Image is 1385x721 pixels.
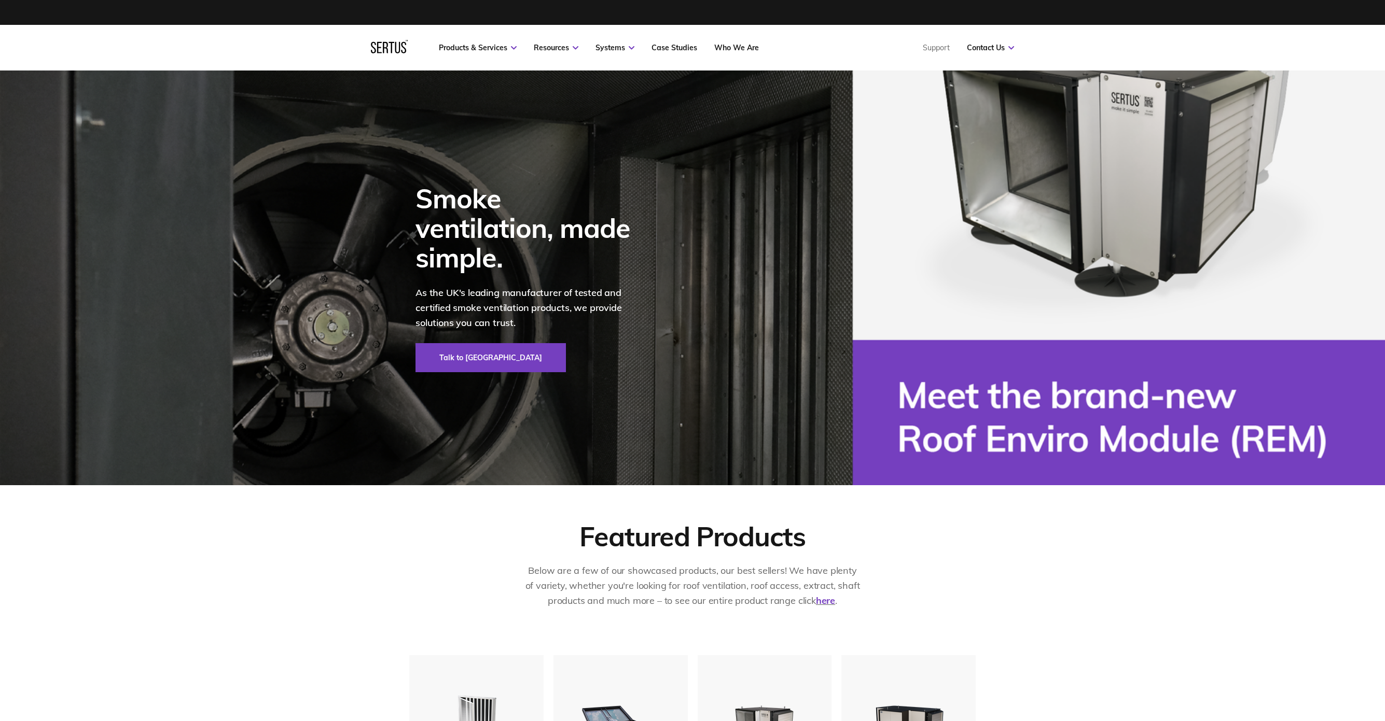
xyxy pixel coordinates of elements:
a: Talk to [GEOGRAPHIC_DATA] [416,343,566,372]
a: Contact Us [967,43,1014,52]
a: here [816,595,835,606]
a: Support [923,43,950,52]
p: As the UK's leading manufacturer of tested and certified smoke ventilation products, we provide s... [416,286,644,330]
a: Case Studies [652,43,697,52]
a: Products & Services [439,43,517,52]
div: Featured Products [579,519,806,553]
p: Below are a few of our showcased products, our best sellers! We have plenty of variety, whether y... [524,563,861,608]
a: Resources [534,43,578,52]
a: Who We Are [714,43,759,52]
a: Systems [595,43,634,52]
div: Smoke ventilation, made simple. [416,183,644,273]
